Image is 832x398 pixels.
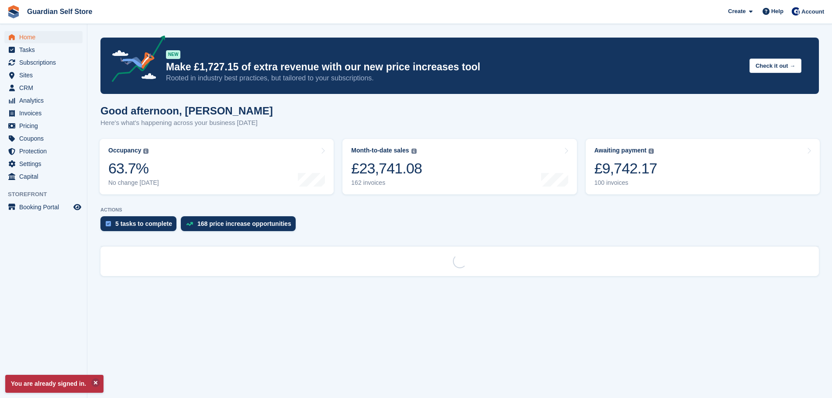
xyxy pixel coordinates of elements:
[5,375,104,393] p: You are already signed in.
[108,159,159,177] div: 63.7%
[19,158,72,170] span: Settings
[24,4,96,19] a: Guardian Self Store
[19,31,72,43] span: Home
[7,5,20,18] img: stora-icon-8386f47178a22dfd0bd8f6a31ec36ba5ce8667c1dd55bd0f319d3a0aa187defe.svg
[115,220,172,227] div: 5 tasks to complete
[351,159,422,177] div: £23,741.08
[4,170,83,183] a: menu
[166,73,742,83] p: Rooted in industry best practices, but tailored to your subscriptions.
[72,202,83,212] a: Preview store
[4,132,83,145] a: menu
[19,107,72,119] span: Invoices
[4,56,83,69] a: menu
[108,147,141,154] div: Occupancy
[342,139,577,194] a: Month-to-date sales £23,741.08 162 invoices
[8,190,87,199] span: Storefront
[19,201,72,213] span: Booking Portal
[594,159,657,177] div: £9,742.17
[19,56,72,69] span: Subscriptions
[649,149,654,154] img: icon-info-grey-7440780725fd019a000dd9b08b2336e03edf1995a4989e88bcd33f0948082b44.svg
[4,120,83,132] a: menu
[4,31,83,43] a: menu
[166,61,742,73] p: Make £1,727.15 of extra revenue with our new price increases tool
[100,118,273,128] p: Here's what's happening across your business [DATE]
[4,145,83,157] a: menu
[19,170,72,183] span: Capital
[100,207,819,213] p: ACTIONS
[801,7,824,16] span: Account
[4,69,83,81] a: menu
[186,222,193,226] img: price_increase_opportunities-93ffe204e8149a01c8c9dc8f82e8f89637d9d84a8eef4429ea346261dce0b2c0.svg
[100,139,334,194] a: Occupancy 63.7% No change [DATE]
[100,216,181,235] a: 5 tasks to complete
[4,201,83,213] a: menu
[19,145,72,157] span: Protection
[108,179,159,187] div: No change [DATE]
[143,149,148,154] img: icon-info-grey-7440780725fd019a000dd9b08b2336e03edf1995a4989e88bcd33f0948082b44.svg
[594,179,657,187] div: 100 invoices
[771,7,784,16] span: Help
[351,147,409,154] div: Month-to-date sales
[4,44,83,56] a: menu
[411,149,417,154] img: icon-info-grey-7440780725fd019a000dd9b08b2336e03edf1995a4989e88bcd33f0948082b44.svg
[100,105,273,117] h1: Good afternoon, [PERSON_NAME]
[106,221,111,226] img: task-75834270c22a3079a89374b754ae025e5fb1db73e45f91037f5363f120a921f8.svg
[19,120,72,132] span: Pricing
[166,50,180,59] div: NEW
[19,132,72,145] span: Coupons
[4,94,83,107] a: menu
[4,107,83,119] a: menu
[351,179,422,187] div: 162 invoices
[19,94,72,107] span: Analytics
[586,139,820,194] a: Awaiting payment £9,742.17 100 invoices
[19,44,72,56] span: Tasks
[19,69,72,81] span: Sites
[791,7,800,16] img: Tom Scott
[104,35,166,85] img: price-adjustments-announcement-icon-8257ccfd72463d97f412b2fc003d46551f7dbcb40ab6d574587a9cd5c0d94...
[4,158,83,170] a: menu
[728,7,746,16] span: Create
[181,216,300,235] a: 168 price increase opportunities
[4,82,83,94] a: menu
[594,147,647,154] div: Awaiting payment
[749,59,801,73] button: Check it out →
[197,220,291,227] div: 168 price increase opportunities
[19,82,72,94] span: CRM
